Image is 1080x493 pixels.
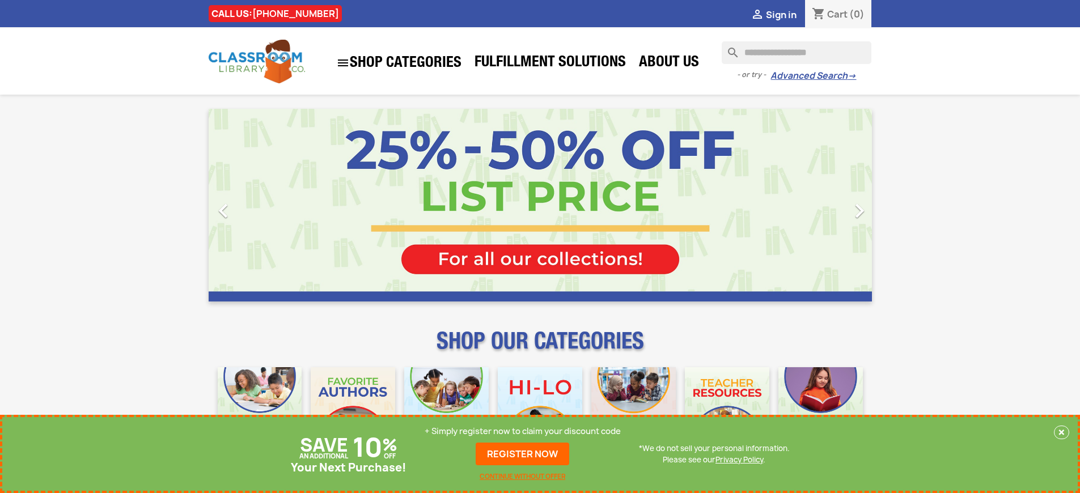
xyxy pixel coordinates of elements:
i:  [751,8,764,22]
a: SHOP CATEGORIES [331,50,467,75]
span: → [848,70,856,82]
input: Search [722,41,871,64]
img: CLC_Bulk_Mobile.jpg [218,367,302,452]
a: Fulfillment Solutions [469,52,632,75]
span: (0) [849,8,865,20]
ul: Carousel container [209,109,872,301]
div: CALL US: [209,5,342,22]
i:  [336,56,350,70]
i: search [722,41,735,55]
i:  [845,197,874,225]
img: CLC_Teacher_Resources_Mobile.jpg [685,367,769,452]
img: CLC_Phonics_And_Decodables_Mobile.jpg [404,367,489,452]
p: SHOP OUR CATEGORIES [209,338,872,358]
span: Cart [827,8,848,20]
img: CLC_Fiction_Nonfiction_Mobile.jpg [591,367,676,452]
img: CLC_Favorite_Authors_Mobile.jpg [311,367,395,452]
img: CLC_HiLo_Mobile.jpg [498,367,582,452]
span: - or try - [737,69,770,80]
a: About Us [633,52,705,75]
a: Previous [209,109,308,301]
a: [PHONE_NUMBER] [252,7,339,20]
i: shopping_cart [812,8,825,22]
a: Next [772,109,872,301]
span: Sign in [766,8,797,21]
a:  Sign in [751,8,797,21]
img: Classroom Library Company [209,40,305,83]
i:  [209,197,238,225]
a: Advanced Search→ [770,70,856,82]
img: CLC_Dyslexia_Mobile.jpg [778,367,863,452]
